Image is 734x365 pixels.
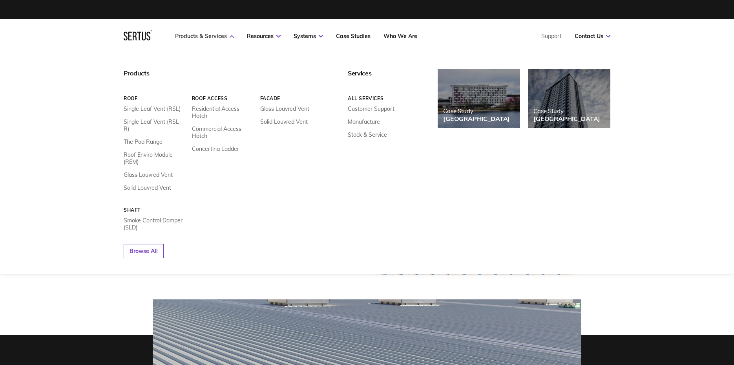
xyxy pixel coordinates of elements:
div: Products [124,69,322,85]
a: Concertina Ladder [192,145,239,152]
a: Glass Louvred Vent [124,171,173,178]
a: Contact Us [575,33,610,40]
a: Facade [260,95,323,101]
a: Roof Enviro Module (REM) [124,151,186,165]
a: Stock & Service [348,131,387,138]
a: Case Studies [336,33,371,40]
a: Support [541,33,562,40]
a: Roof Access [192,95,254,101]
a: Solid Louvred Vent [124,184,171,191]
div: Case Study [443,107,510,115]
a: Commercial Access Hatch [192,125,254,139]
a: Solid Louvred Vent [260,118,308,125]
a: Systems [294,33,323,40]
a: Case Study[GEOGRAPHIC_DATA] [528,69,610,128]
a: Smoke Control Damper (SLD) [124,217,186,231]
a: Manufacture [348,118,380,125]
a: All services [348,95,414,101]
a: Products & Services [175,33,234,40]
div: Case Study [533,107,600,115]
a: Residential Access Hatch [192,105,254,119]
a: The Pod Range [124,138,163,145]
a: Browse All [124,244,164,258]
a: Shaft [124,207,186,213]
a: Case Study[GEOGRAPHIC_DATA] [438,69,520,128]
div: [GEOGRAPHIC_DATA] [533,115,600,123]
a: Single Leaf Vent (RSL-R) [124,118,186,132]
a: Glass Louvred Vent [260,105,309,112]
a: Who We Are [383,33,417,40]
a: Resources [247,33,281,40]
a: Single Leaf Vent (RSL) [124,105,181,112]
div: [GEOGRAPHIC_DATA] [443,115,510,123]
a: Customer Support [348,105,394,112]
div: Services [348,69,414,85]
iframe: Chat Widget [593,274,734,365]
a: Roof [124,95,186,101]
